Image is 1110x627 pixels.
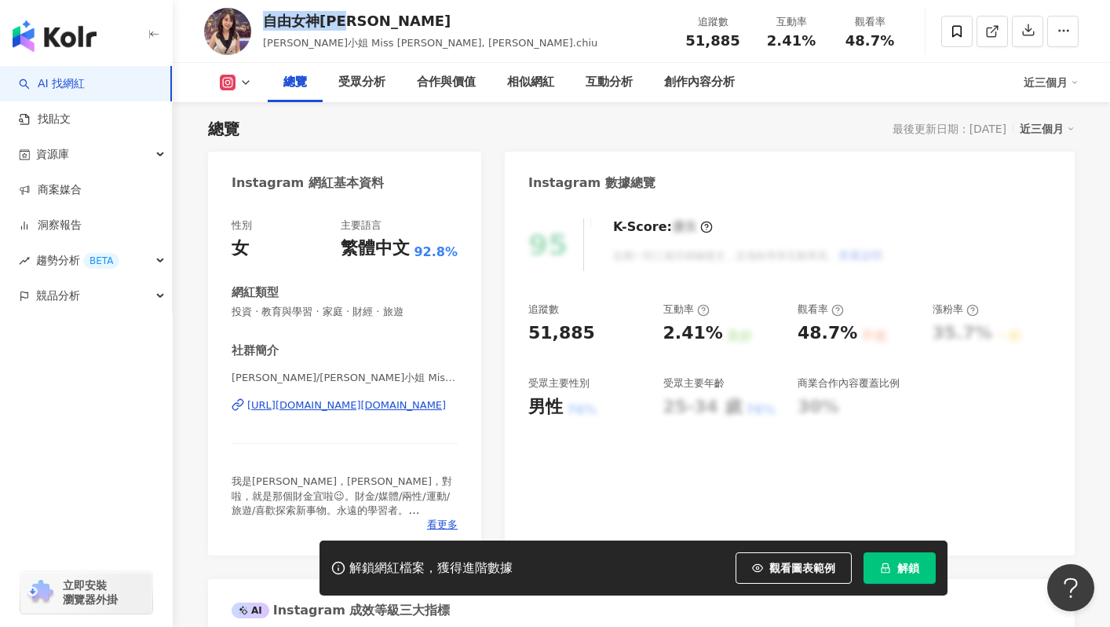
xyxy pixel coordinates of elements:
div: 漲粉率 [933,302,979,317]
div: 解鎖網紅檔案，獲得進階數據 [349,560,513,577]
div: 近三個月 [1020,119,1075,139]
button: 解鎖 [864,552,936,584]
img: KOL Avatar [204,8,251,55]
span: 趨勢分析 [36,243,119,278]
div: 近三個月 [1024,70,1079,95]
span: 2.41% [767,33,816,49]
div: Instagram 數據總覽 [528,174,655,192]
span: 投資 · 教育與學習 · 家庭 · 財經 · 旅遊 [232,305,458,319]
span: 我是[PERSON_NAME]，[PERSON_NAME]，對啦，就是那個財金宜啦😉。財金/媒體/兩性/運動/旅遊/喜歡探索新事物。永遠的學習者。[PERSON_NAME]生活日常，來這就對了。... [232,475,452,573]
div: 創作內容分析 [664,73,735,92]
div: 總覽 [283,73,307,92]
div: 女 [232,236,249,261]
div: 觀看率 [798,302,844,317]
span: [PERSON_NAME]小姐 Miss [PERSON_NAME], [PERSON_NAME].chiu [263,37,597,49]
div: AI [232,603,269,618]
div: 相似網紅 [507,73,554,92]
div: 追蹤數 [528,302,559,317]
div: BETA [83,253,119,269]
div: 合作與價值 [417,73,476,92]
span: 51,885 [685,32,739,49]
div: 2.41% [663,321,723,346]
div: 總覽 [208,118,239,140]
div: 51,885 [528,321,595,346]
div: 受眾主要性別 [528,376,590,390]
div: 最後更新日期：[DATE] [893,123,1006,135]
a: 洞察報告 [19,218,82,233]
a: chrome extension立即安裝 瀏覽器外掛 [20,571,152,614]
span: 解鎖 [897,562,919,574]
div: 社群簡介 [232,343,279,359]
span: lock [880,563,891,574]
span: 立即安裝 瀏覽器外掛 [63,578,118,607]
div: 自由女神[PERSON_NAME] [263,11,597,31]
span: [PERSON_NAME]/[PERSON_NAME]小姐 Miss [PERSON_NAME] | [PERSON_NAME].chiu [232,371,458,385]
a: 找貼文 [19,112,71,127]
span: 看更多 [427,518,458,532]
div: 繁體中文 [341,236,410,261]
div: 互動分析 [586,73,633,92]
div: 性別 [232,218,252,233]
div: 觀看率 [840,14,900,30]
span: 競品分析 [36,278,80,313]
div: Instagram 網紅基本資料 [232,174,384,192]
img: chrome extension [25,580,56,605]
div: 受眾分析 [338,73,385,92]
div: 受眾主要年齡 [663,376,725,390]
a: searchAI 找網紅 [19,76,85,92]
a: [URL][DOMAIN_NAME][DOMAIN_NAME] [232,398,458,412]
a: 商案媒合 [19,182,82,198]
div: 男性 [528,395,563,420]
div: [URL][DOMAIN_NAME][DOMAIN_NAME] [247,398,446,412]
div: Instagram 成效等級三大指標 [232,602,450,619]
span: 資源庫 [36,137,69,172]
img: logo [13,20,97,52]
div: 主要語言 [341,218,382,233]
div: 追蹤數 [683,14,743,30]
span: 92.8% [414,244,458,261]
span: 觀看圖表範例 [769,562,835,574]
div: 互動率 [761,14,821,30]
div: 互動率 [663,302,710,317]
div: 網紅類型 [232,284,279,301]
div: 48.7% [798,321,857,346]
span: 48.7% [845,33,894,49]
button: 觀看圖表範例 [736,552,852,584]
span: rise [19,255,30,266]
div: 商業合作內容覆蓋比例 [798,376,900,390]
div: K-Score : [613,218,713,236]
